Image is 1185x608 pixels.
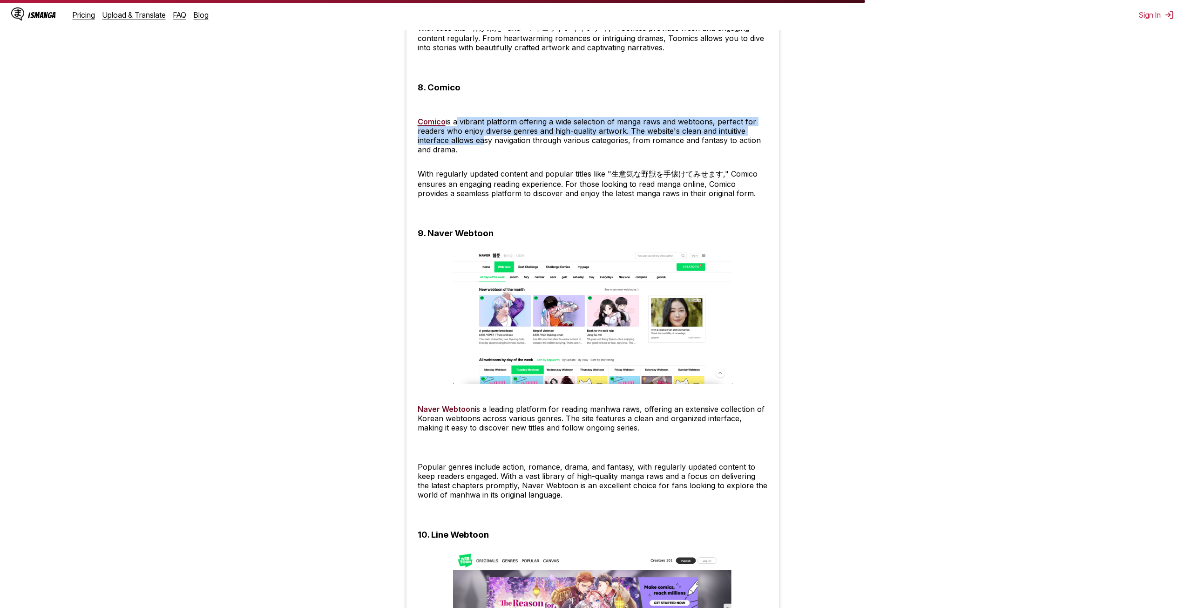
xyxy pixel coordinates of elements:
[418,108,768,154] p: is a vibrant platform offering a wide selection of manga raws and webtoons, perfect for readers w...
[1139,10,1174,20] button: Sign In
[418,23,768,52] p: With titles like "春が来た" and "マイコットンキャンディ," Toomics provides fresh and engaging content regularly....
[28,11,56,20] div: IsManga
[453,250,732,384] img: Naver Webtoon
[418,228,494,239] h3: 9. Naver Webtoon
[194,10,209,20] a: Blog
[418,395,768,432] p: is a leading platform for reading manhwa raws, offering an extensive collection of Korean webtoon...
[418,404,475,414] a: Naver Webtoon
[11,7,24,20] img: IsManga Logo
[418,169,768,198] p: With regularly updated content and popular titles like "生意気な野獣を手懐けてみせます," Comico ensures an engag...
[11,7,73,22] a: IsManga LogoIsManga
[102,10,166,20] a: Upload & Translate
[173,10,186,20] a: FAQ
[73,10,95,20] a: Pricing
[418,117,446,126] a: Comico
[418,529,489,540] h3: 10. Line Webtoon
[418,462,768,499] p: Popular genres include action, romance, drama, and fantasy, with regularly updated content to kee...
[418,82,460,93] h3: 8. Comico
[1165,10,1174,20] img: Sign out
